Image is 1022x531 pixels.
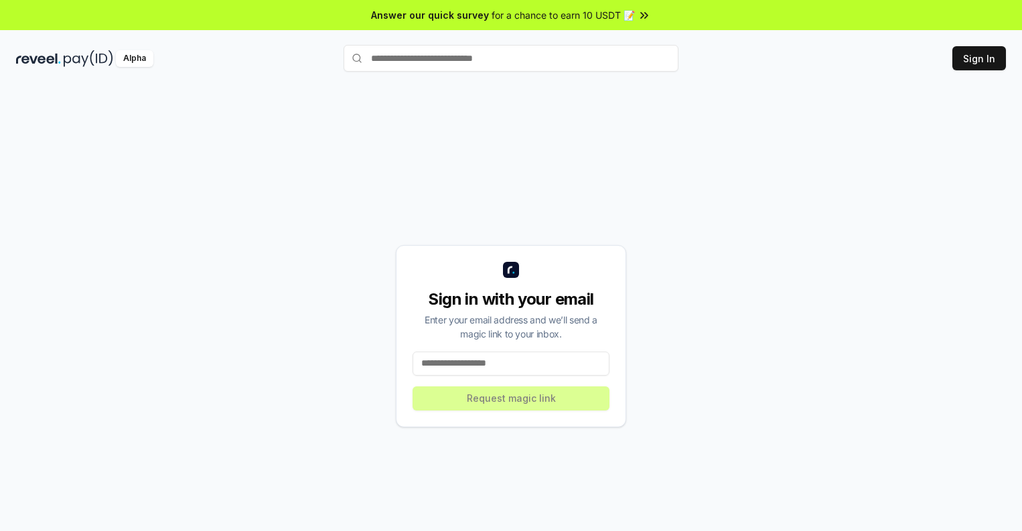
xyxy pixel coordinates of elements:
[64,50,113,67] img: pay_id
[16,50,61,67] img: reveel_dark
[116,50,153,67] div: Alpha
[503,262,519,278] img: logo_small
[492,8,635,22] span: for a chance to earn 10 USDT 📝
[413,289,609,310] div: Sign in with your email
[371,8,489,22] span: Answer our quick survey
[952,46,1006,70] button: Sign In
[413,313,609,341] div: Enter your email address and we’ll send a magic link to your inbox.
